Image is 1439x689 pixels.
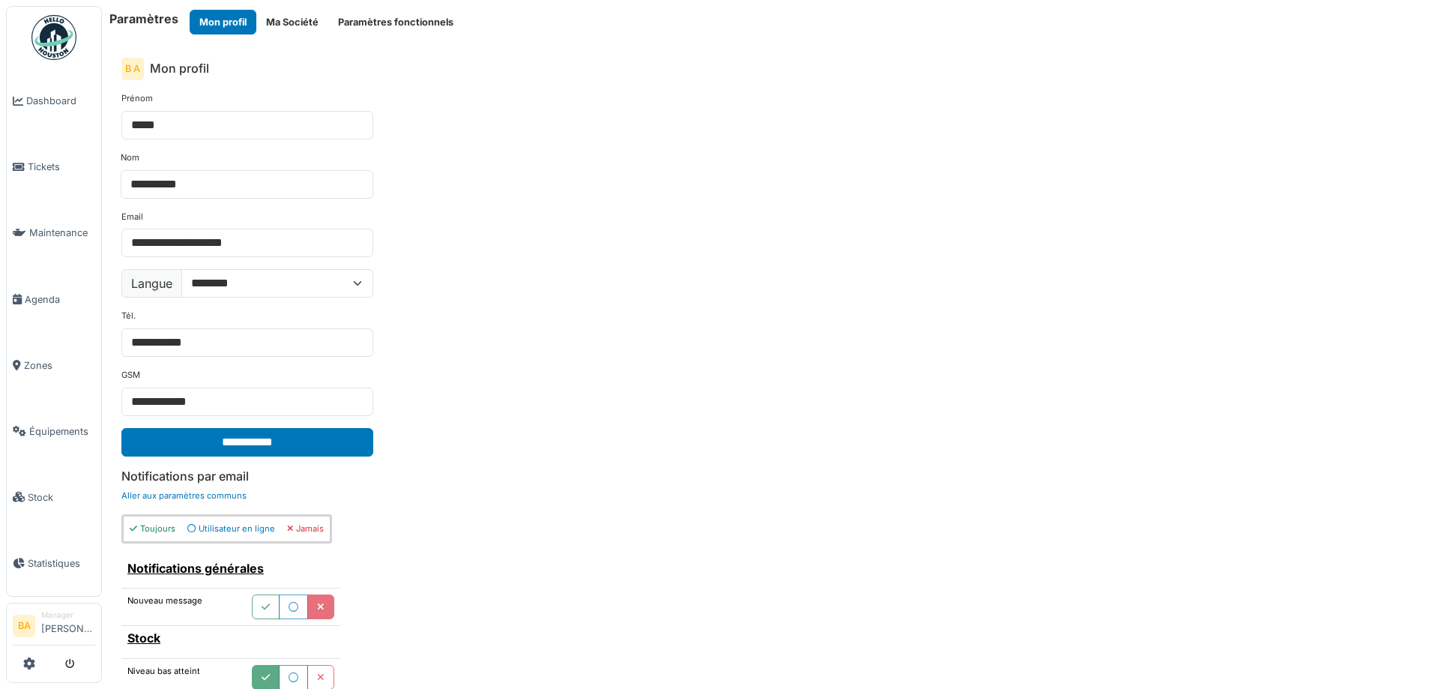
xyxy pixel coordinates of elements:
[7,200,101,266] a: Maintenance
[24,358,95,373] span: Zones
[28,160,95,174] span: Tickets
[127,595,202,607] label: Nouveau message
[127,631,334,646] h6: Stock
[287,523,324,535] div: Jamais
[256,10,328,34] button: Ma Société
[7,530,101,596] a: Statistiques
[328,10,463,34] button: Paramètres fonctionnels
[121,58,144,80] div: B A
[13,615,35,637] li: BA
[121,310,136,322] label: Tél.
[28,556,95,571] span: Statistiques
[29,424,95,439] span: Équipements
[41,610,95,621] div: Manager
[29,226,95,240] span: Maintenance
[121,151,139,164] label: Nom
[127,562,334,576] h6: Notifications générales
[28,490,95,505] span: Stock
[121,469,1420,484] h6: Notifications par email
[26,94,95,108] span: Dashboard
[109,12,178,26] h6: Paramètres
[150,61,209,76] h6: Mon profil
[187,523,275,535] div: Utilisateur en ligne
[121,92,153,105] label: Prénom
[130,523,175,535] div: Toujours
[25,292,95,307] span: Agenda
[127,665,200,678] label: Niveau bas atteint
[31,15,76,60] img: Badge_color-CXgf-gQk.svg
[190,10,256,34] button: Mon profil
[121,490,247,501] a: Aller aux paramètres communs
[41,610,95,642] li: [PERSON_NAME]
[7,134,101,200] a: Tickets
[7,398,101,464] a: Équipements
[7,68,101,134] a: Dashboard
[7,266,101,332] a: Agenda
[13,610,95,646] a: BA Manager[PERSON_NAME]
[7,332,101,398] a: Zones
[121,269,182,298] label: Langue
[121,369,140,382] label: GSM
[7,464,101,530] a: Stock
[121,211,143,223] label: Email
